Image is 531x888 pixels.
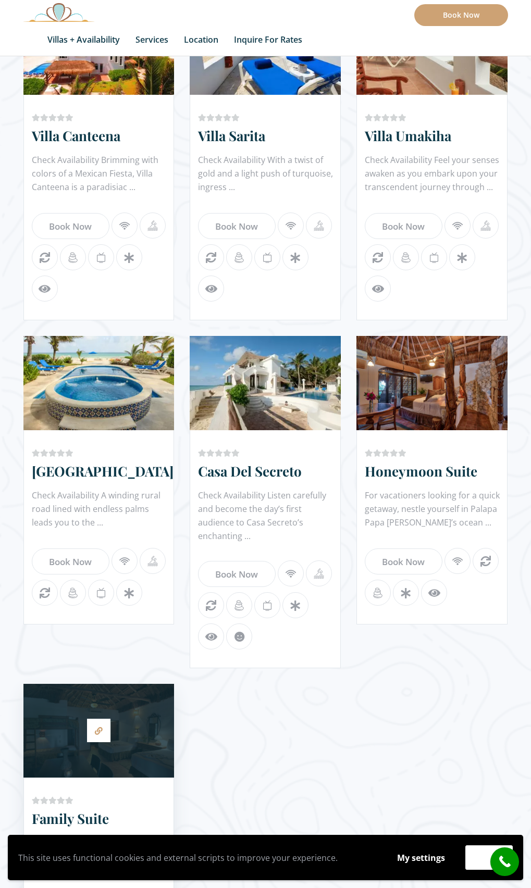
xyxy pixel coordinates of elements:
[493,850,516,873] i: call
[387,846,455,870] button: My settings
[32,548,109,574] a: Book Now
[365,462,477,480] a: Honeymoon Suite
[32,489,169,530] div: Check Availability A winding rural road lined with endless palms leads you to the ...
[198,213,276,239] a: Book Now
[32,462,174,480] a: [GEOGRAPHIC_DATA]
[490,847,519,876] a: call
[176,24,226,56] a: Location
[414,4,508,26] a: Book Now
[226,24,310,56] a: Inquire for Rates
[32,153,169,195] div: Check Availability Brimming with colors of a Mexican Fiesta, Villa Canteena is a paradisiac ...
[198,127,265,145] a: Villa Sarita
[365,213,442,239] a: Book Now
[23,3,94,22] img: Awesome Logo
[32,127,120,145] a: Villa Canteena
[198,462,302,480] a: Casa Del Secreto
[365,153,502,195] div: Check Availability Feel your senses awaken as you embark upon your transcendent journey through ...
[128,24,176,56] a: Services
[465,845,513,870] button: Accept
[32,809,109,828] a: Family Suite
[365,548,442,574] a: Book Now
[365,127,451,145] a: Villa Umakiha
[198,489,335,543] div: Check Availability Listen carefully and become the day’s first audience to Casa Secreto’s enchant...
[40,24,128,56] a: Villas + Availability
[32,213,109,239] a: Book Now
[198,153,335,195] div: Check Availability With a twist of gold and a light push of turquoise, ingress ...
[365,489,502,530] div: For vacationers looking for a quick getaway, nestle yourself in Palapa Papa [PERSON_NAME]’s ocean...
[18,850,377,866] p: This site uses functional cookies and external scripts to improve your experience.
[198,561,276,587] a: Book Now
